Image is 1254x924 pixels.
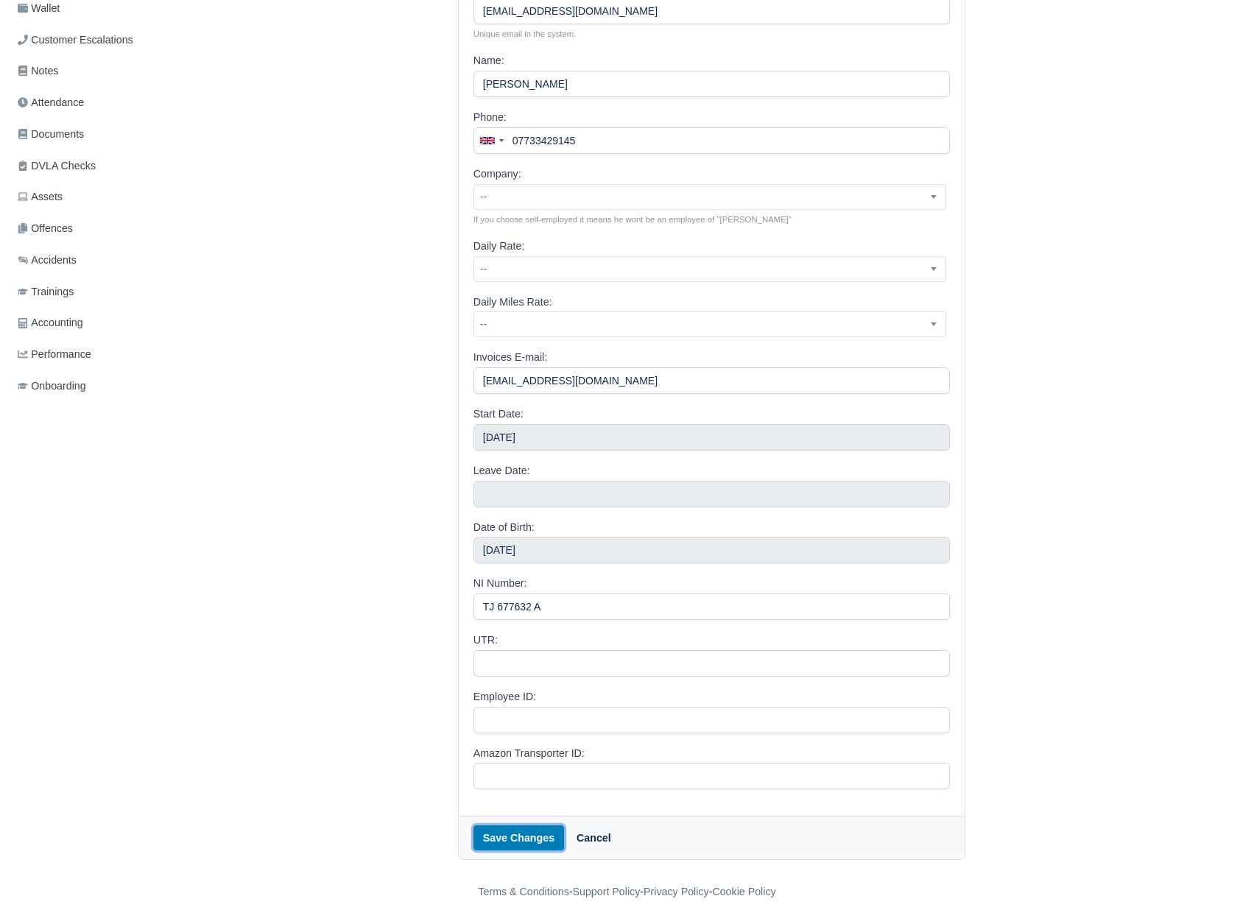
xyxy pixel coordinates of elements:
[473,109,507,126] label: Phone:
[473,462,530,479] label: Leave Date:
[712,886,775,897] a: Cookie Policy
[473,127,951,154] input: Point of contact
[473,406,524,423] label: Start Date:
[473,52,504,69] label: Name:
[473,27,951,40] small: Unique email in the system.
[473,166,521,183] label: Company:
[1180,853,1254,924] iframe: Chat Widget
[18,220,73,237] span: Offences
[18,158,96,174] span: DVLA Checks
[18,94,84,111] span: Attendance
[478,886,568,897] a: Terms & Conditions
[473,238,525,255] label: Daily Rate:
[473,294,552,311] label: Daily Miles Rate:
[473,213,951,226] small: If you choose self-employed it means he wont be an employee of "[PERSON_NAME]"
[18,32,133,49] span: Customer Escalations
[18,283,74,300] span: Trainings
[12,308,175,337] a: Accounting
[473,688,536,705] label: Employee ID:
[18,188,63,205] span: Assets
[473,367,951,394] input: Email will be used to receive invoices.
[208,884,1047,900] div: - - -
[18,126,84,143] span: Documents
[12,152,175,180] a: DVLA Checks
[18,252,77,269] span: Accidents
[474,315,946,334] span: --
[473,632,498,649] label: UTR:
[644,886,709,897] a: Privacy Policy
[12,183,175,211] a: Assets
[473,349,547,366] label: Invoices E-mail:
[12,372,175,401] a: Onboarding
[474,128,508,153] div: United Kingdom: +44
[18,314,83,331] span: Accounting
[12,246,175,275] a: Accidents
[473,256,947,282] span: --
[473,519,535,536] label: Date of Birth:
[18,346,91,363] span: Performance
[12,88,175,117] a: Attendance
[12,26,175,54] a: Customer Escalations
[12,214,175,243] a: Offences
[12,57,175,85] a: Notes
[12,120,175,149] a: Documents
[473,745,585,762] label: Amazon Transporter ID:
[567,825,621,850] a: Cancel
[12,340,175,369] a: Performance
[18,63,58,80] span: Notes
[473,311,947,337] span: --
[473,825,564,850] button: Save Changes
[473,184,947,210] span: --
[573,886,641,897] a: Support Policy
[474,188,946,206] span: --
[473,575,527,592] label: NI Number:
[12,278,175,306] a: Trainings
[18,378,86,395] span: Onboarding
[474,260,946,278] span: --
